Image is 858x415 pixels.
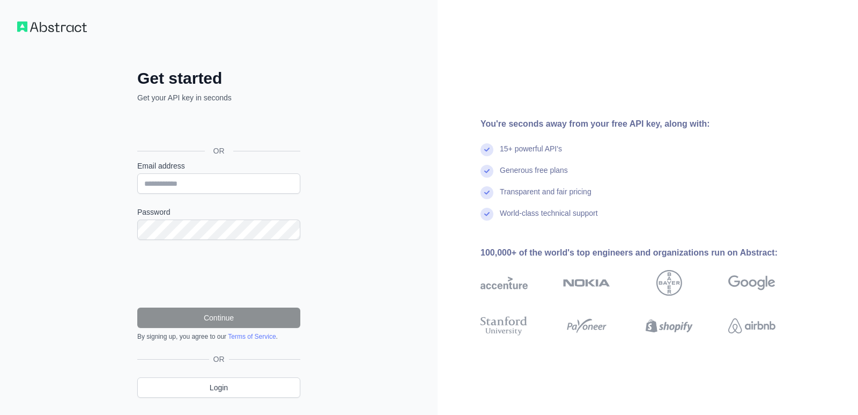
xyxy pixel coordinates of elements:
img: accenture [480,270,528,296]
p: Get your API key in seconds [137,92,300,103]
img: check mark [480,186,493,199]
label: Email address [137,161,300,171]
h2: Get started [137,69,300,88]
div: World-class technical support [500,208,598,229]
img: shopify [646,314,693,338]
div: By signing up, you agree to our . [137,332,300,341]
img: check mark [480,165,493,178]
img: check mark [480,208,493,221]
img: Workflow [17,21,87,32]
img: payoneer [563,314,610,338]
img: stanford university [480,314,528,338]
span: OR [205,145,233,156]
button: Continue [137,308,300,328]
iframe: Sign in with Google Button [132,115,304,139]
a: Login [137,377,300,398]
img: google [728,270,775,296]
iframe: reCAPTCHA [137,253,300,295]
div: 100,000+ of the world's top engineers and organizations run on Abstract: [480,246,810,259]
div: 15+ powerful API's [500,143,562,165]
div: Transparent and fair pricing [500,186,591,208]
label: Password [137,207,300,217]
a: Terms of Service [228,333,276,340]
span: OR [209,354,229,365]
div: You're seconds away from your free API key, along with: [480,118,810,130]
img: bayer [656,270,682,296]
img: airbnb [728,314,775,338]
img: check mark [480,143,493,156]
img: nokia [563,270,610,296]
div: Generous free plans [500,165,568,186]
